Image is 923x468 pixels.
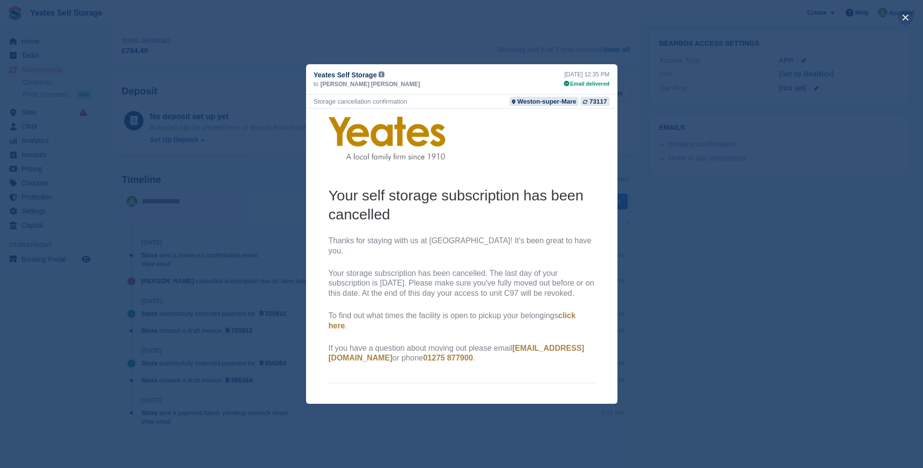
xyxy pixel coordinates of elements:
div: Email delivered [564,80,610,88]
img: icon-info-grey-7440780725fd019a000dd9b08b2336e03edf1995a4989e88bcd33f0948082b44.svg [379,72,384,77]
div: [DATE] 12:35 PM [564,70,610,79]
p: If you have a question about moving out please email or phone . [22,235,289,255]
p: To find out what times the facility is open to pickup your belongings . [22,202,289,223]
a: Weston-super-Mare [509,97,579,106]
span: to [314,80,319,89]
a: 73117 [580,97,609,106]
button: close [898,10,913,25]
img: Yeates Self Storage Logo [22,8,139,54]
a: click here [22,203,270,221]
span: Yeates Self Storage [314,70,377,80]
span: [PERSON_NAME] [PERSON_NAME] [321,80,420,89]
a: 01275 877900 [117,245,167,253]
p: Your storage subscription has been cancelled. The last day of your subscription is [DATE]. Please... [22,160,289,190]
div: 73117 [589,97,607,106]
h2: Your self storage subscription has been cancelled [22,77,289,115]
div: Weston-super-Mare [517,97,576,106]
div: Storage cancellation confirmation [314,97,407,106]
p: Thanks for staying with us at [GEOGRAPHIC_DATA]! It's been great to have you. [22,127,289,148]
